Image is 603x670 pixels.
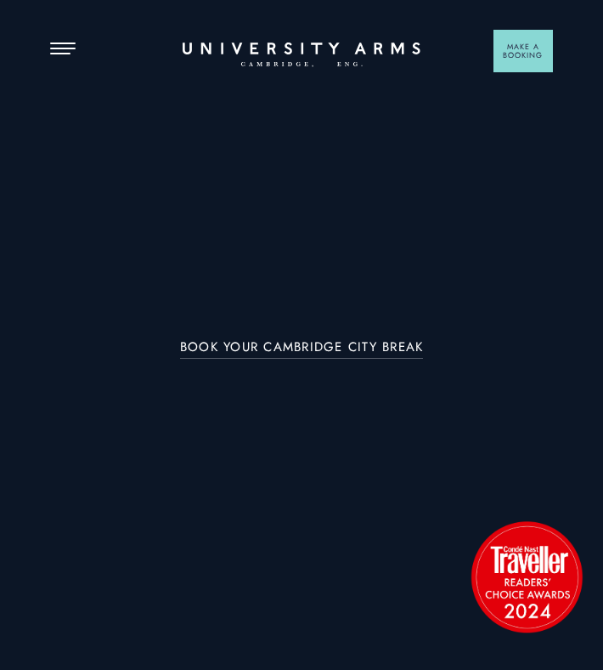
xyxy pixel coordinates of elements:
[183,43,420,68] a: Home
[463,513,590,640] img: image-2524eff8f0c5d55edbf694693304c4387916dea5-1501x1501-png
[503,43,543,60] span: Make a Booking
[180,340,424,360] a: BOOK YOUR CAMBRIDGE CITY BREAK
[493,30,553,72] button: Make a BookingArrow icon
[50,43,76,56] button: Open Menu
